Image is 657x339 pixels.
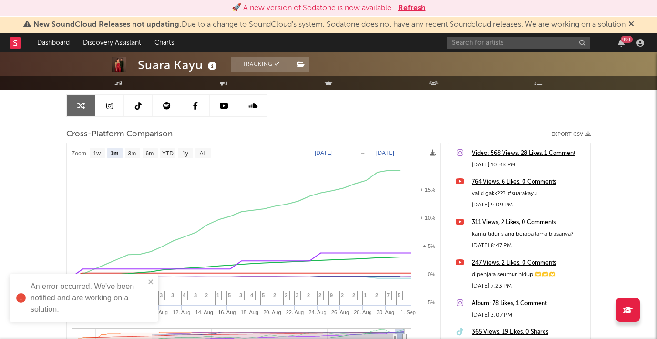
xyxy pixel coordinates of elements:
span: 5 [398,292,400,298]
span: 3 [296,292,298,298]
text: 1y [182,150,188,157]
a: 247 Views, 2 Likes, 0 Comments [472,257,585,269]
text: + 10% [421,215,436,221]
div: [DATE] 8:47 PM [472,240,585,251]
text: 12. Aug [173,309,190,315]
text: [DATE] [315,150,333,156]
text: 16. Aug [218,309,236,315]
a: Dashboard [31,33,76,52]
span: 5 [228,292,231,298]
text: + 5% [423,243,436,249]
text: Zoom [72,150,86,157]
span: 2 [285,292,287,298]
div: dipenjara seumur hidup 🫶🫶🫶 #suarakayu [472,269,585,280]
span: Cross-Platform Comparison [66,129,173,140]
div: [DATE] 10:48 PM [472,159,585,171]
button: Export CSV [551,132,591,137]
a: 764 Views, 6 Likes, 0 Comments [472,176,585,188]
div: 99 + [621,36,633,43]
span: Dismiss [628,21,634,29]
text: 1w [93,150,101,157]
div: [DATE] 7:23 PM [472,280,585,292]
text: All [199,150,205,157]
text: 10. Aug [150,309,168,315]
a: Video: 568 Views, 28 Likes, 1 Comment [472,148,585,159]
text: [DATE] [376,150,394,156]
a: Charts [148,33,181,52]
div: valid gakk??? #suarakayu [472,188,585,199]
span: 2 [318,292,321,298]
text: 1. Sep [400,309,416,315]
span: 5 [262,292,265,298]
span: 3 [160,292,163,298]
a: 311 Views, 2 Likes, 0 Comments [472,217,585,228]
button: 99+ [618,39,625,47]
span: 9 [330,292,333,298]
a: 365 Views, 19 Likes, 0 Shares [472,327,585,338]
text: 18. Aug [241,309,258,315]
span: 2 [352,292,355,298]
span: 1 [364,292,367,298]
text: 3m [128,150,136,157]
text: 28. Aug [354,309,371,315]
text: 22. Aug [286,309,304,315]
text: 14. Aug [195,309,213,315]
span: 2 [273,292,276,298]
div: Suara Kayu [138,57,219,73]
text: 26. Aug [331,309,349,315]
div: [DATE] 3:07 PM [472,309,585,321]
a: Discovery Assistant [76,33,148,52]
span: 2 [307,292,310,298]
span: New SoundCloud Releases not updating [33,21,179,29]
div: 🚀 A new version of Sodatone is now available. [232,2,393,14]
span: 2 [375,292,378,298]
span: : Due to a change to SoundCloud's system, Sodatone does not have any recent Soundcloud releases. ... [33,21,626,29]
span: 2 [341,292,344,298]
div: An error occurred. We've been notified and are working on a solution. [31,281,145,315]
span: 3 [194,292,197,298]
text: 24. Aug [308,309,326,315]
a: Album: 78 Likes, 1 Comment [472,298,585,309]
span: 7 [387,292,390,298]
text: → [360,150,366,156]
text: + 15% [421,187,436,193]
text: 1m [110,150,118,157]
button: Refresh [398,2,426,14]
button: Tracking [231,57,291,72]
text: 20. Aug [263,309,281,315]
span: 3 [171,292,174,298]
span: 3 [239,292,242,298]
text: 30. Aug [377,309,394,315]
text: -5% [426,299,435,305]
span: 4 [183,292,185,298]
div: kamu tidur siang berapa lama biasanya? [472,228,585,240]
text: YTD [162,150,174,157]
div: [DATE] 9:09 PM [472,199,585,211]
button: close [148,278,154,287]
span: 2 [205,292,208,298]
text: 0% [428,271,435,277]
span: 4 [250,292,253,298]
input: Search for artists [447,37,590,49]
span: 1 [216,292,219,298]
text: 6m [146,150,154,157]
